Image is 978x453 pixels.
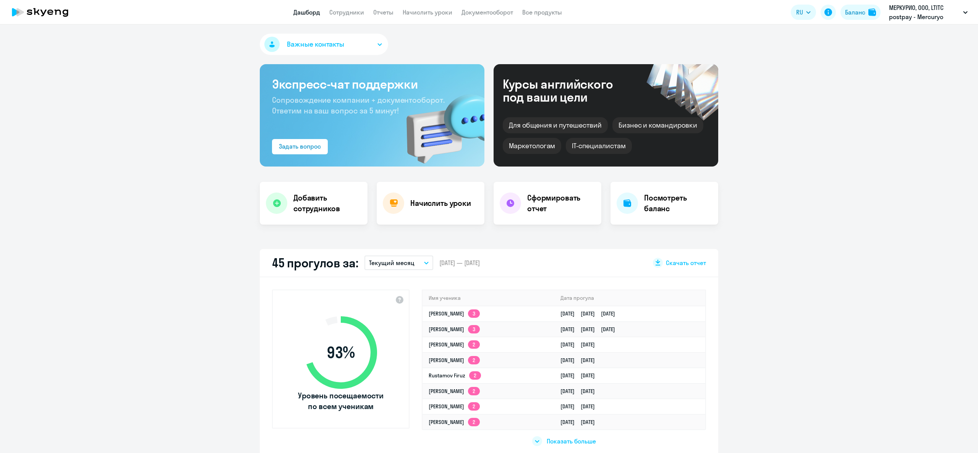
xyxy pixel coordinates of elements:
button: Текущий месяц [364,256,433,270]
span: RU [796,8,803,17]
button: Балансbalance [840,5,881,20]
span: Уровень посещаемости по всем ученикам [297,390,385,412]
a: Все продукты [522,8,562,16]
img: balance [868,8,876,16]
div: Маркетологам [503,138,561,154]
span: [DATE] — [DATE] [439,259,480,267]
span: Показать больше [547,437,596,445]
a: [PERSON_NAME]3 [429,310,480,317]
button: RU [791,5,816,20]
button: Важные контакты [260,34,388,55]
div: Задать вопрос [279,142,321,151]
div: Бизнес и командировки [612,117,703,133]
span: 93 % [297,343,385,362]
a: [DATE][DATE][DATE] [560,326,621,333]
a: [PERSON_NAME]2 [429,403,480,410]
img: bg-img [395,81,484,167]
a: [DATE][DATE] [560,357,601,364]
th: Имя ученика [423,290,554,306]
app-skyeng-badge: 3 [468,309,480,318]
a: Дашборд [293,8,320,16]
a: [DATE][DATE] [560,419,601,425]
p: Текущий месяц [369,258,415,267]
app-skyeng-badge: 2 [468,418,480,426]
a: Документооборот [461,8,513,16]
h4: Сформировать отчет [527,193,595,214]
a: [PERSON_NAME]2 [429,388,480,395]
app-skyeng-badge: 2 [469,371,481,380]
div: Для общения и путешествий [503,117,608,133]
app-skyeng-badge: 2 [468,340,480,349]
h3: Экспресс-чат поддержки [272,76,472,92]
a: Rustamov Firuz2 [429,372,481,379]
a: Отчеты [373,8,393,16]
a: [PERSON_NAME]3 [429,326,480,333]
h4: Посмотреть баланс [644,193,712,214]
app-skyeng-badge: 3 [468,325,480,333]
app-skyeng-badge: 2 [468,387,480,395]
div: Курсы английского под ваши цели [503,78,633,104]
p: МЕРКУРИО, ООО, LTITC postpay - Mercuryo [889,3,960,21]
a: [DATE][DATE] [560,341,601,348]
a: [DATE][DATE] [560,372,601,379]
th: Дата прогула [554,290,705,306]
h4: Начислить уроки [410,198,471,209]
a: [PERSON_NAME]2 [429,419,480,425]
div: IT-специалистам [566,138,631,154]
app-skyeng-badge: 2 [468,356,480,364]
span: Сопровождение компании + документооборот. Ответим на ваш вопрос за 5 минут! [272,95,445,115]
div: Баланс [845,8,865,17]
span: Скачать отчет [666,259,706,267]
span: Важные контакты [287,39,344,49]
a: [DATE][DATE] [560,388,601,395]
button: МЕРКУРИО, ООО, LTITC postpay - Mercuryo [885,3,972,21]
a: [PERSON_NAME]2 [429,357,480,364]
button: Задать вопрос [272,139,328,154]
app-skyeng-badge: 2 [468,402,480,411]
a: [PERSON_NAME]2 [429,341,480,348]
a: [DATE][DATE] [560,403,601,410]
a: Начислить уроки [403,8,452,16]
h4: Добавить сотрудников [293,193,361,214]
a: [DATE][DATE][DATE] [560,310,621,317]
a: Сотрудники [329,8,364,16]
h2: 45 прогулов за: [272,255,358,270]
